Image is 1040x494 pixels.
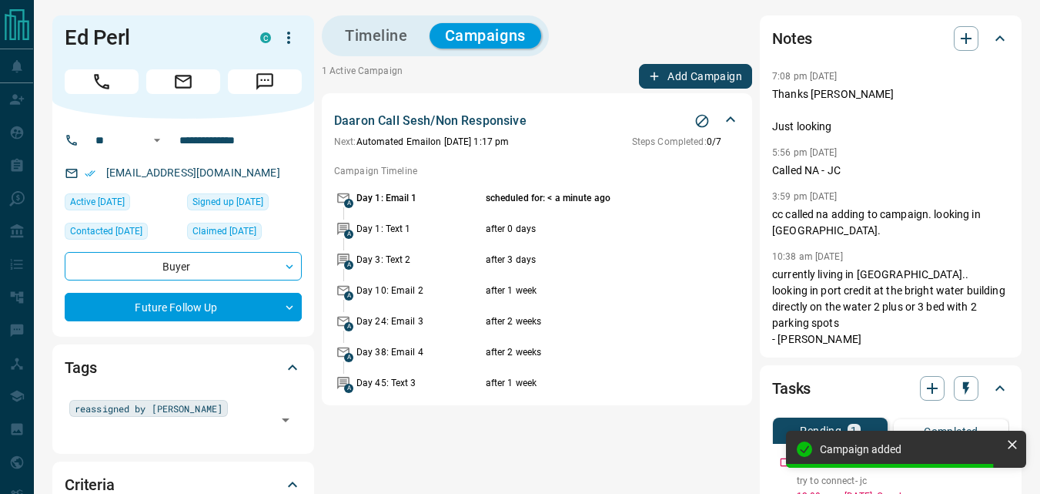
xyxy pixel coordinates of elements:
[486,222,694,236] p: after 0 days
[260,32,271,43] div: condos.ca
[70,194,125,210] span: Active [DATE]
[148,131,166,150] button: Open
[772,191,838,202] p: 3:59 pm [DATE]
[334,109,740,152] div: Daaron Call Sesh/Non ResponsiveStop CampaignNext:Automated Emailon [DATE] 1:17 pmSteps Completed:0/7
[820,443,1000,455] div: Campaign added
[772,26,812,51] h2: Notes
[65,223,179,244] div: Thu Apr 10 2025
[632,136,707,147] span: Steps Completed:
[772,20,1009,57] div: Notes
[192,194,263,210] span: Signed up [DATE]
[486,345,694,359] p: after 2 weeks
[356,284,482,297] p: Day 10: Email 2
[772,370,1009,407] div: Tasks
[486,284,694,297] p: after 1 week
[356,376,482,390] p: Day 45: Text 3
[356,253,482,267] p: Day 3: Text 2
[192,223,256,239] span: Claimed [DATE]
[65,193,179,215] div: Wed Apr 23 2025
[334,112,527,130] p: Daaron Call Sesh/Non Responsive
[65,69,139,94] span: Call
[772,207,1009,239] p: cc called na adding to campaign. looking in [GEOGRAPHIC_DATA].
[344,230,353,239] span: A
[772,267,1009,348] p: currently living in [GEOGRAPHIC_DATA].. looking in port credit at the bright water building direc...
[70,223,142,239] span: Contacted [DATE]
[187,193,302,215] div: Wed Sep 16 2020
[356,222,482,236] p: Day 1: Text 1
[486,191,694,205] p: scheduled for: < a minute ago
[772,251,843,262] p: 10:38 am [DATE]
[275,409,296,431] button: Open
[344,291,353,301] span: A
[691,109,714,133] button: Stop Campaign
[187,223,302,244] div: Thu Apr 10 2025
[430,23,541,49] button: Campaigns
[632,135,721,149] p: 0 / 7
[65,349,302,386] div: Tags
[639,64,752,89] button: Add Campaign
[772,376,811,401] h2: Tasks
[334,135,509,149] p: Automated Email on [DATE] 1:17 pm
[65,25,237,50] h1: Ed Perl
[329,23,423,49] button: Timeline
[65,355,96,380] h2: Tags
[85,168,95,179] svg: Email Verified
[65,293,302,321] div: Future Follow Up
[356,191,482,205] p: Day 1: Email 1
[334,164,740,178] p: Campaign Timeline
[344,353,353,362] span: A
[486,253,694,267] p: after 3 days
[344,322,353,331] span: A
[772,86,1009,135] p: Thanks [PERSON_NAME] Just looking
[356,314,482,328] p: Day 24: Email 3
[106,166,280,179] a: [EMAIL_ADDRESS][DOMAIN_NAME]
[772,163,1009,179] p: Called NA - JC
[334,136,356,147] span: Next:
[800,425,841,436] p: Pending
[486,314,694,328] p: after 2 weeks
[344,260,353,270] span: A
[75,401,222,416] span: reassigned by [PERSON_NAME]
[356,345,482,359] p: Day 38: Email 4
[65,252,302,281] div: Buyer
[851,425,857,436] p: 1
[772,147,838,158] p: 5:56 pm [DATE]
[322,64,403,89] p: 1 Active Campaign
[228,69,302,94] span: Message
[146,69,220,94] span: Email
[344,199,353,208] span: A
[924,426,978,437] p: Completed
[486,376,694,390] p: after 1 week
[772,71,838,82] p: 7:08 pm [DATE]
[344,384,353,393] span: A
